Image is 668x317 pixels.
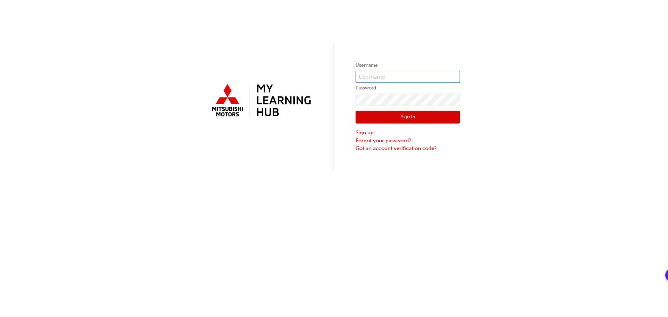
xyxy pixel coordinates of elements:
input: Username [356,71,460,83]
img: mmal [208,81,312,121]
button: Sign In [356,111,460,124]
a: Sign up [356,129,460,137]
a: Forgot your password? [356,137,460,145]
label: Password [356,84,460,92]
label: Username [356,61,460,70]
a: Got an account verification code? [356,144,460,152]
